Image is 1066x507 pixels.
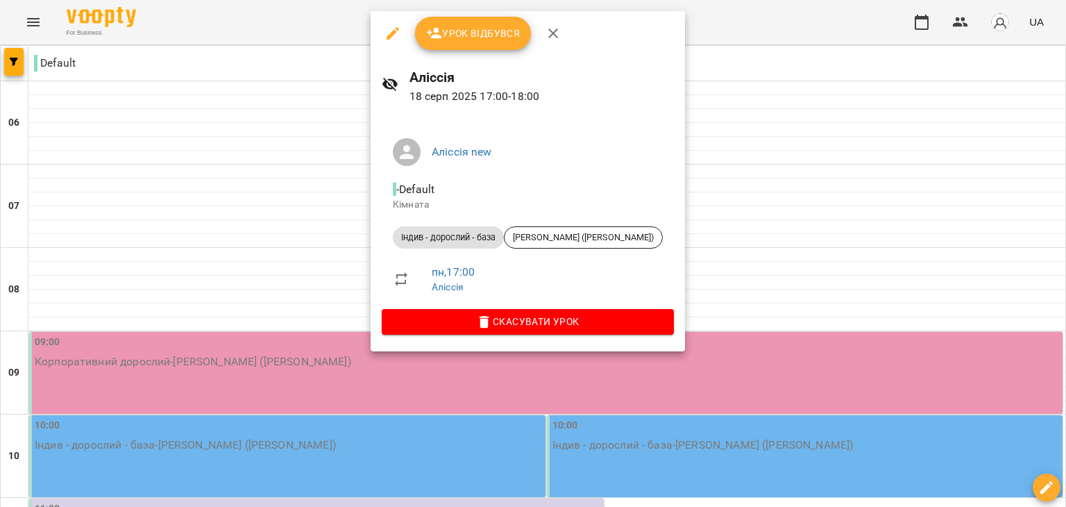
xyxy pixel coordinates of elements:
[415,17,532,50] button: Урок відбувся
[409,67,674,88] h6: Аліссія
[393,231,504,244] span: Індив - дорослий - база
[382,309,674,334] button: Скасувати Урок
[426,25,521,42] span: Урок відбувся
[393,198,663,212] p: Кімната
[393,183,437,196] span: - Default
[393,313,663,330] span: Скасувати Урок
[409,88,674,105] p: 18 серп 2025 17:00 - 18:00
[432,265,475,279] a: пн , 17:00
[504,226,663,249] div: [PERSON_NAME] ([PERSON_NAME])
[505,231,662,244] span: [PERSON_NAME] ([PERSON_NAME])
[432,281,464,292] a: Аліссія
[432,145,492,158] a: Аліссія new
